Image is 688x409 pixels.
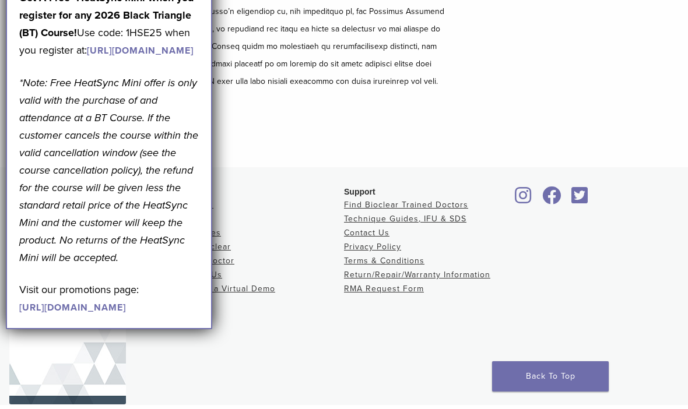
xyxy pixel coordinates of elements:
a: Bioclear [567,198,592,209]
a: Terms & Conditions [344,260,424,270]
a: [URL][DOMAIN_NAME] [19,306,126,318]
a: Find Bioclear Trained Doctors [344,204,468,214]
a: Privacy Policy [344,246,401,256]
a: Return/Repair/Warranty Information [344,274,490,284]
a: Request a Virtual Demo [177,288,275,298]
a: Contact Us [344,232,389,242]
a: Bioclear [511,198,536,209]
em: *Note: Free HeatSync Mini offer is only valid with the purchase of and attendance at a BT Course.... [19,80,198,268]
a: Back To Top [492,365,609,396]
p: Visit our promotions page: [19,285,199,320]
a: RMA Request Form [344,288,424,298]
a: Technique Guides, IFU & SDS [344,218,466,228]
a: [URL][DOMAIN_NAME] [87,50,194,61]
span: Support [344,191,375,200]
a: Bioclear [538,198,565,209]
